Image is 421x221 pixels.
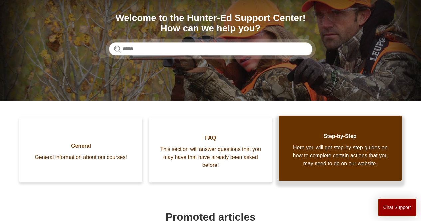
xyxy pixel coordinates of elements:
span: FAQ [159,134,262,142]
a: FAQ This section will answer questions that you may have that have already been asked before! [149,117,272,182]
span: This section will answer questions that you may have that have already been asked before! [159,145,262,169]
h1: Welcome to the Hunter-Ed Support Center! How can we help you? [109,13,312,34]
input: Search [109,42,312,55]
span: Here you will get step-by-step guides on how to complete certain actions that you may need to do ... [289,144,392,167]
button: Chat Support [378,199,416,216]
span: Step-by-Step [289,132,392,140]
span: General [29,142,132,150]
a: General General information about our courses! [19,117,142,182]
span: General information about our courses! [29,153,132,161]
a: Step-by-Step Here you will get step-by-step guides on how to complete certain actions that you ma... [279,116,402,181]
